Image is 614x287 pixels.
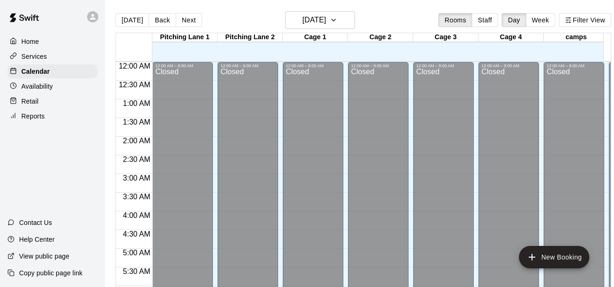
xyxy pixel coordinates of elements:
div: Cage 2 [348,33,413,42]
div: Cage 3 [413,33,478,42]
div: 12:00 AM – 9:00 AM [286,63,341,68]
span: 1:00 AM [121,99,153,107]
p: Retail [21,97,39,106]
button: Back [149,13,176,27]
p: View public page [19,252,69,261]
div: Cage 1 [283,33,348,42]
span: 12:30 AM [116,81,153,89]
span: 5:00 AM [121,249,153,257]
div: Pitching Lane 2 [218,33,283,42]
p: Availability [21,82,53,91]
p: Contact Us [19,218,52,227]
button: [DATE] [116,13,149,27]
div: 12:00 AM – 9:00 AM [481,63,536,68]
button: Day [502,13,526,27]
span: 2:30 AM [121,155,153,163]
button: Next [176,13,202,27]
h6: [DATE] [302,14,326,27]
div: 12:00 AM – 9:00 AM [546,63,601,68]
div: camps [544,33,609,42]
a: Services [7,49,97,63]
p: Services [21,52,47,61]
div: 12:00 AM – 9:00 AM [351,63,406,68]
p: Copy public page link [19,268,82,278]
button: Rooms [438,13,472,27]
div: 12:00 AM – 9:00 AM [416,63,471,68]
div: Cage 4 [478,33,544,42]
div: 12:00 AM – 9:00 AM [155,63,210,68]
button: add [519,246,589,268]
button: Staff [472,13,498,27]
p: Help Center [19,235,55,244]
p: Reports [21,112,45,121]
a: Availability [7,79,97,93]
div: 12:00 AM – 9:00 AM [220,63,275,68]
button: Week [526,13,555,27]
span: 12:00 AM [116,62,153,70]
span: 4:30 AM [121,230,153,238]
a: Retail [7,94,97,108]
span: 3:00 AM [121,174,153,182]
div: Pitching Lane 1 [152,33,218,42]
button: [DATE] [285,11,355,29]
span: 4:00 AM [121,211,153,219]
span: 5:30 AM [121,267,153,275]
span: 2:00 AM [121,137,153,145]
span: 3:30 AM [121,193,153,201]
button: Filter View [559,13,611,27]
a: Reports [7,109,97,123]
span: 1:30 AM [121,118,153,126]
a: Home [7,35,97,49]
a: Calendar [7,64,97,78]
p: Calendar [21,67,50,76]
p: Home [21,37,39,46]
